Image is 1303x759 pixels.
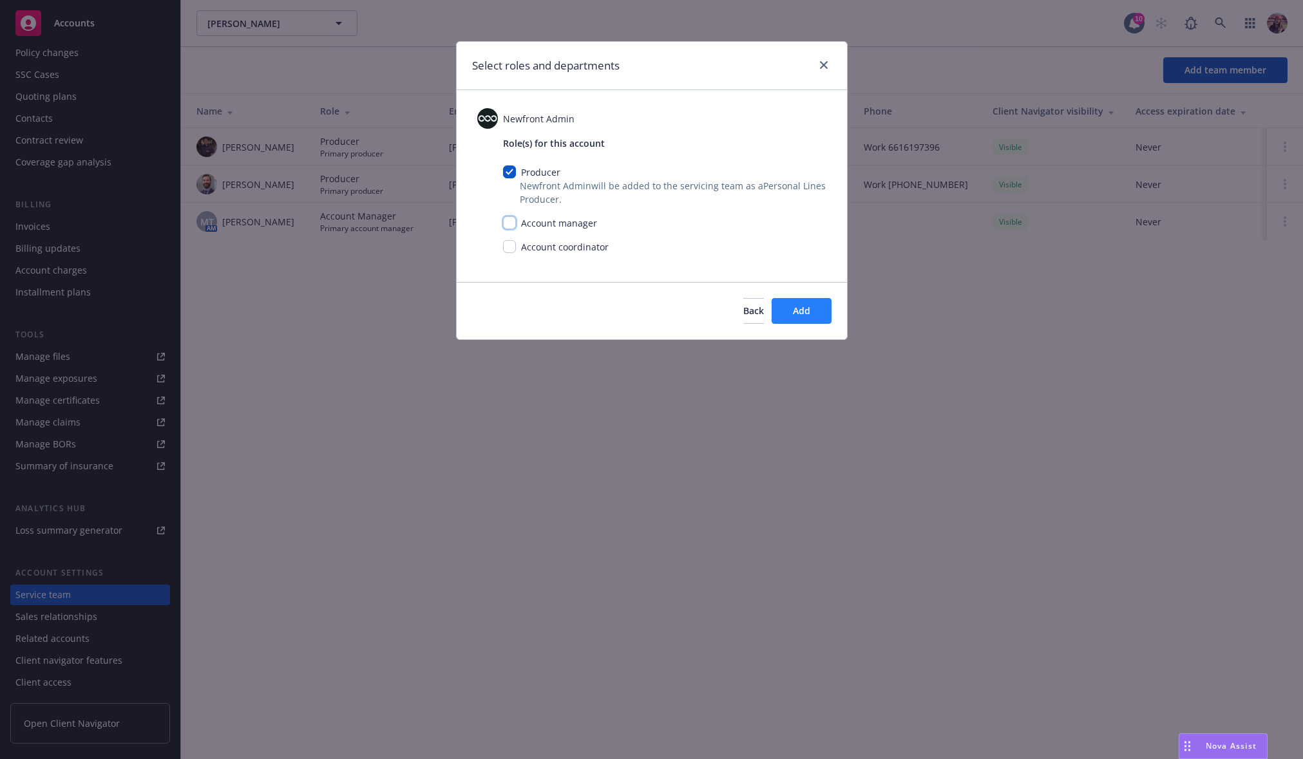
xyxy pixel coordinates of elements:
span: Account coordinator [521,241,609,253]
span: Role(s) for this account [503,136,826,150]
span: Add [793,305,810,317]
img: photo [477,108,498,129]
div: Drag to move [1179,734,1195,758]
button: Back [743,298,764,324]
span: Account manager [521,217,597,229]
span: Newfront Admin will be added to the servicing team as a Personal Lines Producer . [520,179,826,206]
a: close [816,57,832,73]
h1: Select roles and departments [472,57,620,74]
button: Nova Assist [1179,733,1268,759]
button: Add [772,298,832,324]
span: Nova Assist [1206,740,1257,751]
span: Newfront Admin [503,112,575,126]
span: Producer [521,166,560,178]
span: Back [743,305,764,317]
